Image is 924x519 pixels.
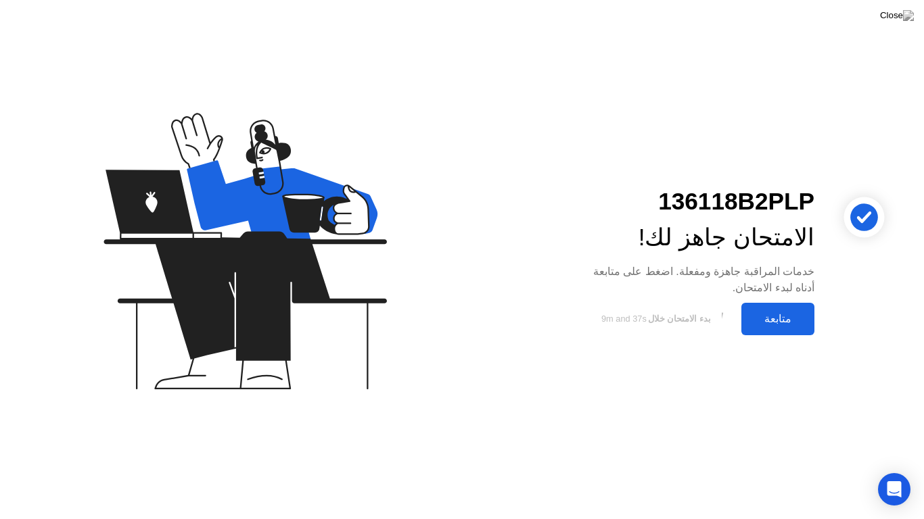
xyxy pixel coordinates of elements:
button: متابعة [741,303,814,335]
div: 136118B2PLP [576,184,814,220]
button: بدء الامتحان خلال9m and 37s [576,306,735,332]
div: Open Intercom Messenger [878,473,910,505]
div: متابعة [745,312,810,325]
div: خدمات المراقبة جاهزة ومفعلة. اضغط على متابعة أدناه لبدء الامتحان. [576,264,814,296]
span: 9m and 37s [601,314,647,324]
div: الامتحان جاهز لك! [576,220,814,255]
img: Close [880,10,914,21]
